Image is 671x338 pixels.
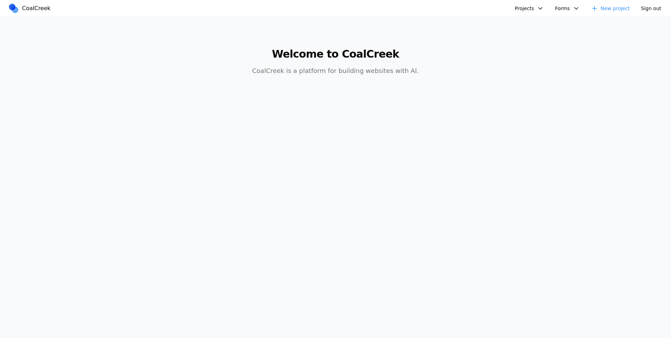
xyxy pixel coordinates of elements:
[22,4,51,13] span: CoalCreek
[8,3,53,14] a: CoalCreek
[551,3,584,14] button: Forms
[587,3,634,14] a: New project
[637,3,665,14] button: Sign out
[201,48,470,60] h1: Welcome to CoalCreek
[201,66,470,76] p: CoalCreek is a platform for building websites with AI.
[511,3,548,14] button: Projects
